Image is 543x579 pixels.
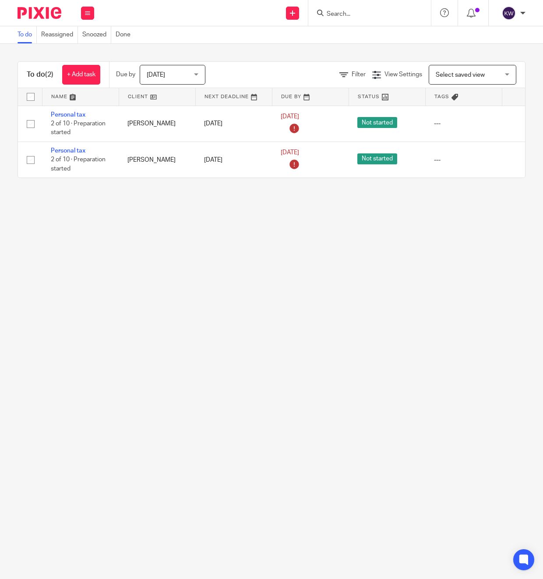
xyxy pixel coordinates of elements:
img: svg%3E [502,6,516,20]
p: Due by [116,70,135,79]
span: [DATE] [281,114,299,120]
span: 2 of 10 · Preparation started [51,157,106,172]
td: [DATE] [195,106,272,142]
a: Reassigned [41,26,78,43]
span: Not started [357,153,397,164]
span: Not started [357,117,397,128]
a: + Add task [62,65,100,85]
span: 2 of 10 · Preparation started [51,121,106,136]
img: Pixie [18,7,61,19]
div: --- [434,119,493,128]
span: Tags [434,94,449,99]
a: Done [116,26,135,43]
span: [DATE] [281,150,299,156]
a: To do [18,26,37,43]
td: [DATE] [195,142,272,178]
span: View Settings [384,71,422,78]
a: Personal tax [51,112,85,118]
span: Filter [352,71,366,78]
input: Search [326,11,405,18]
td: [PERSON_NAME] [119,106,195,142]
div: --- [434,156,493,164]
span: Select saved view [436,72,485,78]
td: [PERSON_NAME] [119,142,195,178]
span: (2) [45,71,53,78]
a: Snoozed [82,26,111,43]
span: [DATE] [147,72,165,78]
h1: To do [27,70,53,79]
a: Personal tax [51,148,85,154]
